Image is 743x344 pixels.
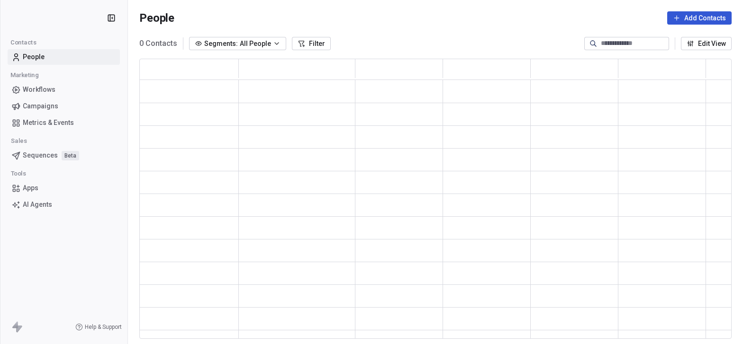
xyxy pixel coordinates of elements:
[240,39,271,49] span: All People
[204,39,238,49] span: Segments:
[139,38,177,49] span: 0 Contacts
[23,118,74,128] span: Metrics & Events
[667,11,732,25] button: Add Contacts
[8,148,120,163] a: SequencesBeta
[7,134,31,148] span: Sales
[85,323,122,331] span: Help & Support
[23,52,45,62] span: People
[8,98,120,114] a: Campaigns
[23,150,58,160] span: Sequences
[7,167,30,181] span: Tools
[8,49,120,65] a: People
[6,35,41,50] span: Contacts
[8,115,120,131] a: Metrics & Events
[75,323,122,331] a: Help & Support
[292,37,331,50] button: Filter
[23,200,52,210] span: AI Agents
[8,82,120,97] a: Workflows
[8,180,120,196] a: Apps
[6,68,43,82] span: Marketing
[681,37,732,50] button: Edit View
[23,85,55,95] span: Workflows
[23,183,38,193] span: Apps
[62,151,79,160] span: Beta
[8,197,120,212] a: AI Agents
[23,101,58,111] span: Campaigns
[139,11,174,25] span: People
